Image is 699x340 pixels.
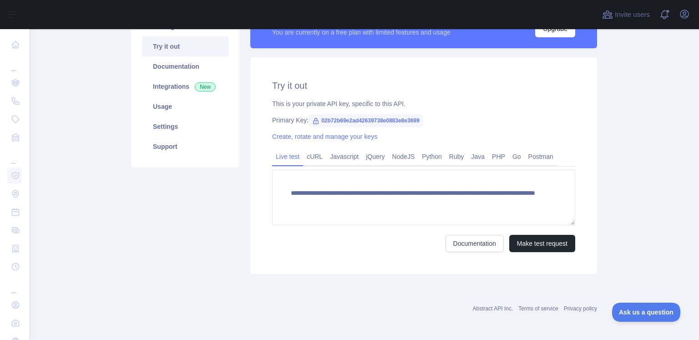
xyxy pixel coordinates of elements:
[272,133,377,140] a: Create, rotate and manage your keys
[362,149,388,164] a: jQuery
[142,56,228,76] a: Documentation
[525,149,557,164] a: Postman
[142,137,228,157] a: Support
[142,96,228,117] a: Usage
[272,149,303,164] a: Live test
[272,116,575,125] div: Primary Key:
[509,149,525,164] a: Go
[518,305,558,312] a: Terms of service
[468,149,489,164] a: Java
[488,149,509,164] a: PHP
[564,305,597,312] a: Privacy policy
[446,149,468,164] a: Ruby
[142,36,228,56] a: Try it out
[600,7,652,22] button: Invite users
[7,277,22,295] div: ...
[303,149,326,164] a: cURL
[7,55,22,73] div: ...
[388,149,418,164] a: NodeJS
[326,149,362,164] a: Javascript
[7,147,22,166] div: ...
[142,76,228,96] a: Integrations New
[309,114,423,127] span: 02b72b69e2ad42639738e0883e8e3699
[446,235,504,252] a: Documentation
[272,28,451,37] div: You are currently on a free plan with limited features and usage
[195,82,216,91] span: New
[612,303,681,322] iframe: Toggle Customer Support
[615,10,650,20] span: Invite users
[272,99,575,108] div: This is your private API key, specific to this API.
[509,235,575,252] button: Make test request
[418,149,446,164] a: Python
[272,79,575,92] h2: Try it out
[473,305,513,312] a: Abstract API Inc.
[142,117,228,137] a: Settings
